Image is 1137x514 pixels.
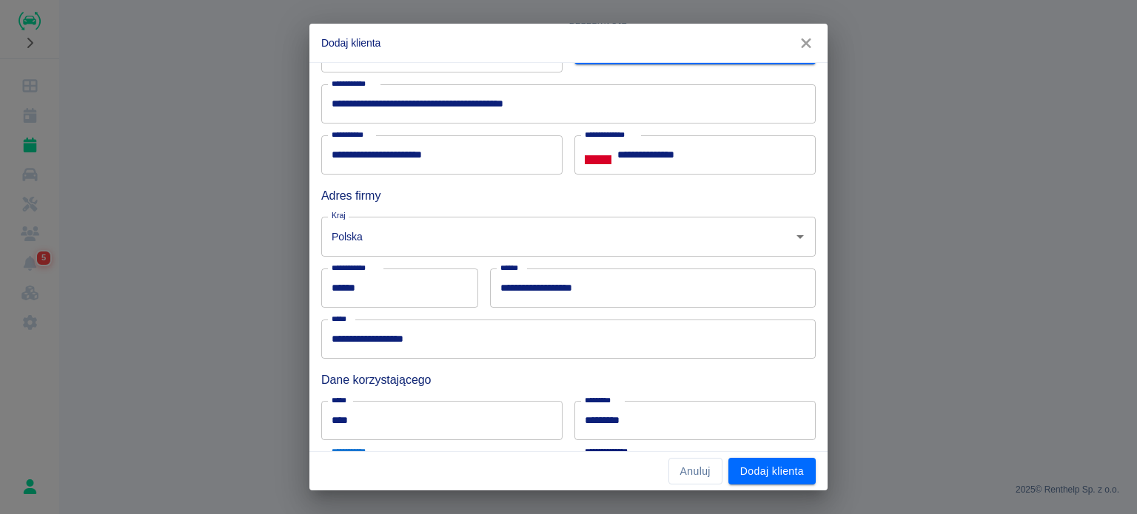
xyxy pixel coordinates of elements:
[321,371,816,389] h6: Dane korzystającego
[309,24,828,62] h2: Dodaj klienta
[668,458,722,485] button: Anuluj
[790,226,811,247] button: Otwórz
[585,144,611,166] button: Select country
[332,210,346,221] label: Kraj
[321,186,816,205] h6: Adres firmy
[728,458,816,485] button: Dodaj klienta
